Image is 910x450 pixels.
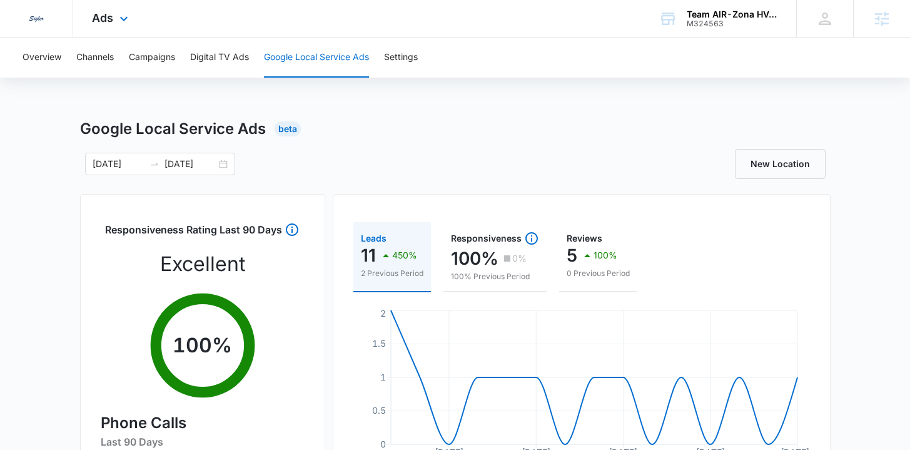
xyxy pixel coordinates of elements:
[149,159,159,169] span: to
[92,11,113,24] span: Ads
[190,38,249,78] button: Digital TV Ads
[372,338,386,349] tspan: 1.5
[594,251,617,260] p: 100%
[451,271,539,282] p: 100% Previous Period
[101,412,305,434] h4: Phone Calls
[93,157,144,171] input: Start date
[264,38,369,78] button: Google Local Service Ads
[451,231,539,246] div: Responsiveness
[380,439,386,449] tspan: 0
[149,159,159,169] span: swap-right
[451,248,498,268] p: 100%
[380,372,386,382] tspan: 1
[160,249,245,279] p: Excellent
[164,157,216,171] input: End date
[735,149,826,179] a: New Location
[567,268,630,279] p: 0 Previous Period
[101,434,305,449] h6: Last 90 Days
[173,330,232,361] p: 100 %
[129,38,175,78] button: Campaigns
[567,234,630,243] div: Reviews
[361,268,423,279] p: 2 Previous Period
[25,8,48,30] img: Sigler Corporate
[687,19,778,28] div: account id
[687,9,778,19] div: account name
[80,118,266,140] h1: Google Local Service Ads
[275,121,301,136] div: Beta
[380,308,386,319] tspan: 2
[567,245,577,265] p: 5
[361,234,423,243] div: Leads
[392,251,417,260] p: 450%
[76,38,114,78] button: Channels
[372,405,386,416] tspan: 0.5
[512,254,527,263] p: 0%
[384,38,418,78] button: Settings
[361,245,376,265] p: 11
[105,222,282,244] h3: Responsiveness Rating Last 90 Days
[23,38,61,78] button: Overview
